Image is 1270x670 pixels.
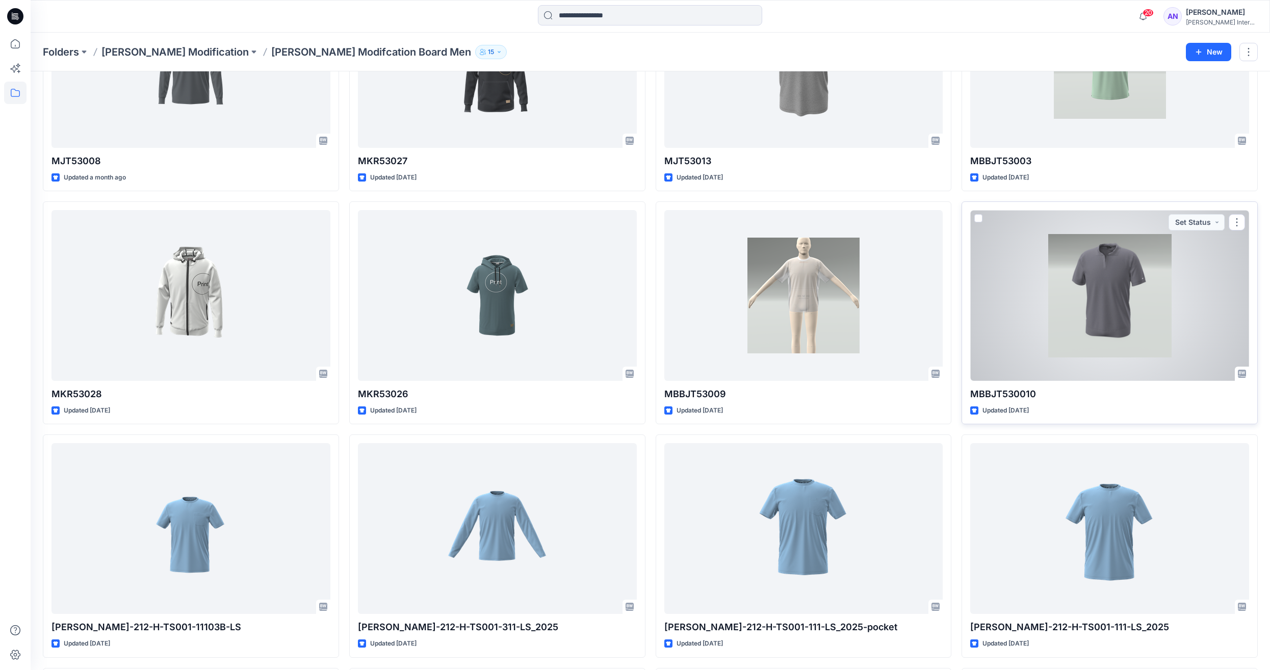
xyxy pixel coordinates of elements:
a: MBBJT53009 [664,210,943,381]
a: OTTO-212-H-TS001-111-LS_2025-pocket [664,443,943,614]
p: MJT53013 [664,154,943,168]
a: MKR53026 [358,210,637,381]
a: [PERSON_NAME] Modification [101,45,249,59]
p: Updated [DATE] [370,638,417,649]
p: Updated [DATE] [370,172,417,183]
p: Updated [DATE] [677,405,723,416]
a: OTTO-212-H-TS001-11103B-LS [51,443,330,614]
p: MKR53026 [358,387,637,401]
p: Updated a month ago [64,172,126,183]
a: OTTO-212-H-TS001-111-LS_2025 [970,443,1249,614]
p: Updated [DATE] [64,638,110,649]
button: 15 [475,45,507,59]
p: 15 [488,46,494,58]
div: [PERSON_NAME] International [1186,18,1257,26]
a: MKR53028 [51,210,330,381]
div: [PERSON_NAME] [1186,6,1257,18]
p: [PERSON_NAME] Modifcation Board Men [271,45,471,59]
div: AN [1163,7,1182,25]
p: [PERSON_NAME]-212-H-TS001-11103B-LS [51,620,330,634]
button: New [1186,43,1231,61]
p: MKR53028 [51,387,330,401]
p: Updated [DATE] [982,405,1029,416]
p: MBBJT530010 [970,387,1249,401]
span: 20 [1143,9,1154,17]
p: [PERSON_NAME]-212-H-TS001-111-LS_2025 [970,620,1249,634]
p: MBBJT53003 [970,154,1249,168]
a: MBBJT530010 [970,210,1249,381]
a: OTTO-212-H-TS001-311-LS_2025 [358,443,637,614]
p: MJT53008 [51,154,330,168]
p: MKR53027 [358,154,637,168]
p: Updated [DATE] [982,638,1029,649]
p: Updated [DATE] [677,172,723,183]
p: Updated [DATE] [64,405,110,416]
p: MBBJT53009 [664,387,943,401]
p: Updated [DATE] [982,172,1029,183]
p: Updated [DATE] [677,638,723,649]
a: Folders [43,45,79,59]
p: Updated [DATE] [370,405,417,416]
p: [PERSON_NAME]-212-H-TS001-111-LS_2025-pocket [664,620,943,634]
p: [PERSON_NAME]-212-H-TS001-311-LS_2025 [358,620,637,634]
